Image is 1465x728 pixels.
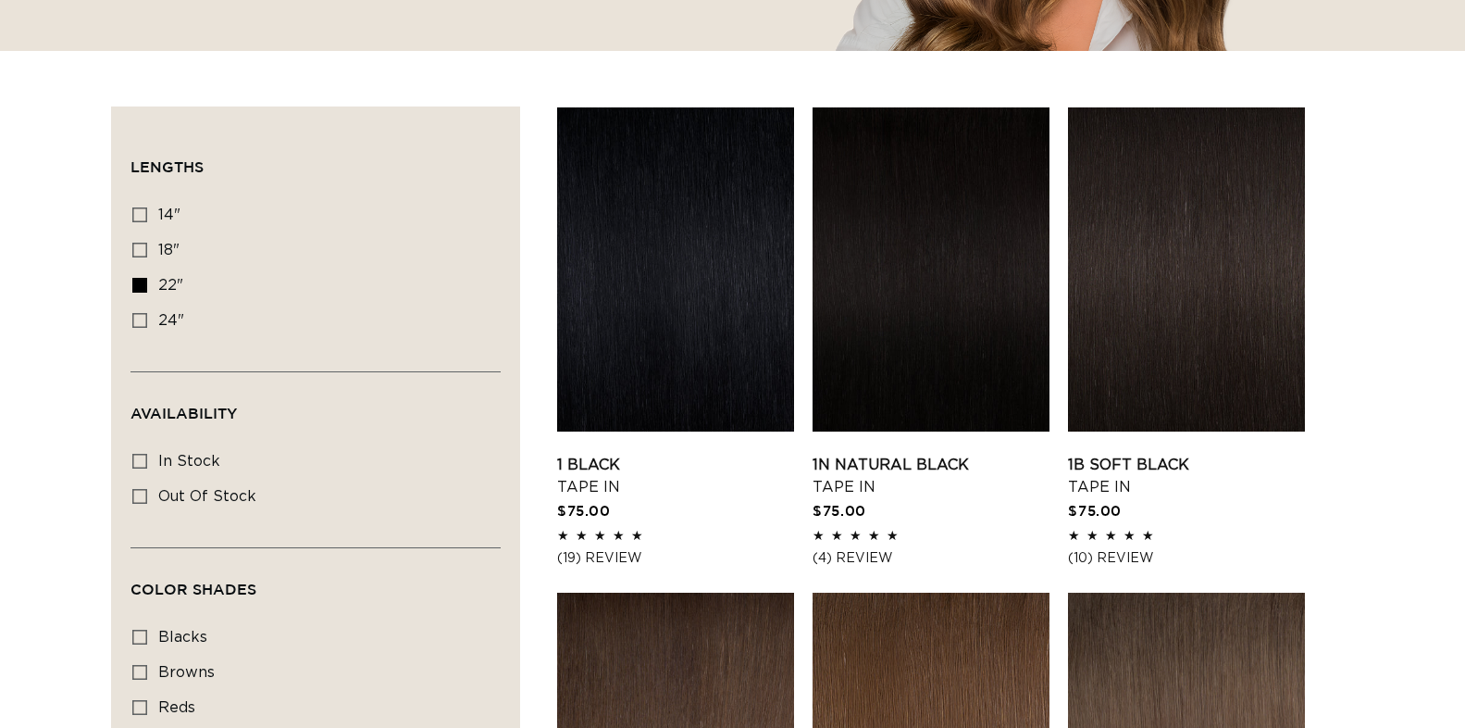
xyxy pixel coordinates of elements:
summary: Color Shades (0 selected) [130,548,501,615]
summary: Availability (0 selected) [130,372,501,439]
span: Availability [130,405,237,421]
span: reds [158,700,195,715]
span: Lengths [130,158,204,175]
span: browns [158,665,215,680]
span: blacks [158,630,207,645]
a: 1 Black Tape In [557,454,794,498]
span: 14" [158,207,180,222]
a: 1N Natural Black Tape In [813,454,1049,498]
span: Out of stock [158,489,256,504]
span: In stock [158,454,220,469]
a: 1B Soft Black Tape In [1068,454,1305,498]
span: 24" [158,313,184,328]
span: 22" [158,278,183,293]
span: Color Shades [130,581,256,597]
span: 18" [158,243,180,257]
summary: Lengths (0 selected) [130,126,501,193]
